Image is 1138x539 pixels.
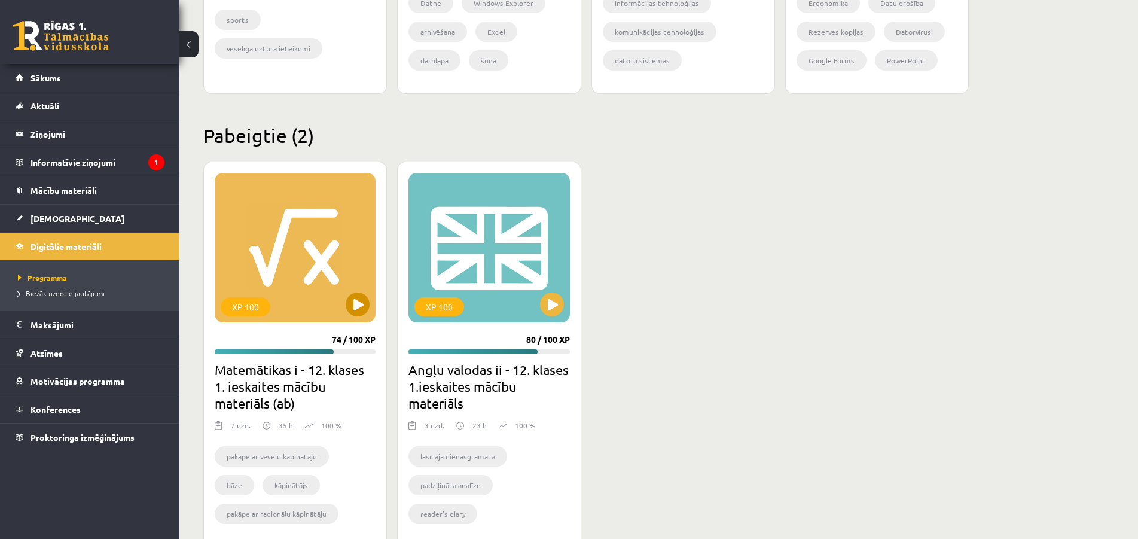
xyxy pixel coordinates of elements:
span: Biežāk uzdotie jautājumi [18,288,105,298]
span: Programma [18,273,67,282]
li: pakāpe ar veselu kāpinātāju [215,446,329,467]
span: Atzīmes [30,348,63,358]
li: Datorvīrusi [884,22,945,42]
legend: Ziņojumi [30,120,164,148]
li: sports [215,10,261,30]
a: Maksājumi [16,311,164,339]
span: Digitālie materiāli [30,241,102,252]
a: Atzīmes [16,339,164,367]
li: lasītāja dienasgrāmata [408,446,507,467]
li: darblapa [408,50,460,71]
a: Ziņojumi [16,120,164,148]
li: pakāpe ar racionālu kāpinātāju [215,504,338,524]
a: Konferences [16,395,164,423]
li: veselīga uztura ieteikumi [215,38,322,59]
p: 23 h [472,420,487,431]
a: Programma [18,272,167,283]
span: Mācību materiāli [30,185,97,196]
a: Aktuāli [16,92,164,120]
li: Excel [475,22,517,42]
p: 100 % [515,420,535,431]
li: arhivēšana [408,22,467,42]
a: Mācību materiāli [16,176,164,204]
a: Motivācijas programma [16,367,164,395]
span: Konferences [30,404,81,415]
a: Biežāk uzdotie jautājumi [18,288,167,299]
li: datoru sistēmas [603,50,682,71]
div: 3 uzd. [425,420,444,438]
h2: Angļu valodas ii - 12. klases 1.ieskaites mācību materiāls [408,361,569,412]
li: komunikācijas tehnoloģijas [603,22,716,42]
li: šūna [469,50,508,71]
legend: Maksājumi [30,311,164,339]
h2: Matemātikas i - 12. klases 1. ieskaites mācību materiāls (ab) [215,361,376,412]
span: Aktuāli [30,101,59,111]
legend: Informatīvie ziņojumi [30,148,164,176]
div: XP 100 [221,297,270,316]
span: Sākums [30,72,61,83]
p: 100 % [321,420,341,431]
a: Digitālie materiāli [16,233,164,260]
li: kāpinātājs [263,475,320,495]
span: Proktoringa izmēģinājums [30,432,135,443]
a: [DEMOGRAPHIC_DATA] [16,205,164,232]
a: Proktoringa izmēģinājums [16,424,164,451]
div: XP 100 [414,297,464,316]
i: 1 [148,154,164,170]
a: Sākums [16,64,164,92]
span: Motivācijas programma [30,376,125,386]
li: Google Forms [797,50,867,71]
li: padziļināta analīze [408,475,493,495]
div: 7 uzd. [231,420,251,438]
li: PowerPoint [875,50,938,71]
a: Rīgas 1. Tālmācības vidusskola [13,21,109,51]
li: bāze [215,475,254,495]
p: 35 h [279,420,293,431]
a: Informatīvie ziņojumi1 [16,148,164,176]
li: reader’s diary [408,504,477,524]
li: Rezerves kopijas [797,22,875,42]
h2: Pabeigtie (2) [203,124,969,147]
span: [DEMOGRAPHIC_DATA] [30,213,124,224]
